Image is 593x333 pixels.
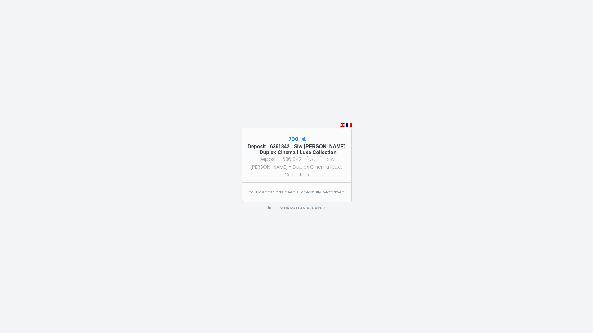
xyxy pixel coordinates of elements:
span: 700 € [287,135,306,143]
img: en.png [340,123,345,127]
div: Deposit - 6361842 - [DATE] - Siw [PERSON_NAME] - Duplex Cinema I Luxe Collection [247,155,346,179]
span: Transaction secured [276,206,325,210]
img: fr.png [346,123,352,127]
p: Your deposit has been successfully performed [248,189,344,195]
h5: Deposit - 6361842 - Siw [PERSON_NAME] - Duplex Cinema I Luxe Collection [247,144,346,155]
